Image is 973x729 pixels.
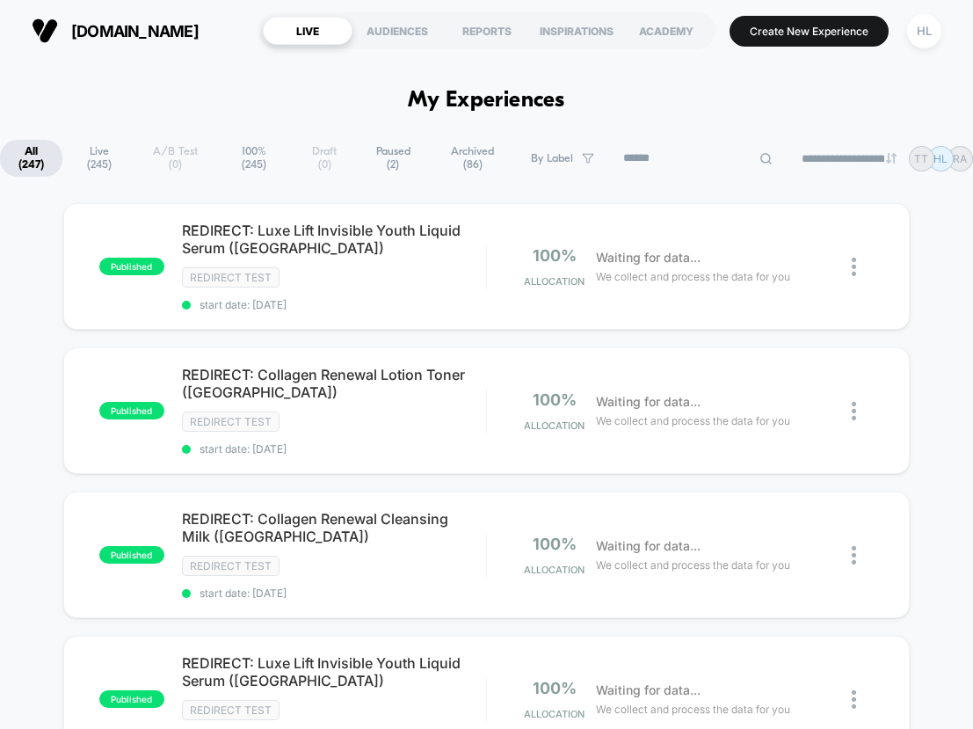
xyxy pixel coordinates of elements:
span: We collect and process the data for you [596,557,790,573]
span: By Label [531,152,573,165]
span: published [99,258,164,275]
img: close [852,258,856,276]
span: published [99,690,164,708]
span: Redirect Test [182,556,280,576]
span: start date: [DATE] [182,442,486,456]
span: published [99,546,164,564]
span: Waiting for data... [596,392,701,412]
img: end [886,153,897,164]
span: We collect and process the data for you [596,412,790,429]
button: [DOMAIN_NAME] [26,17,204,45]
span: Paused ( 2 ) [359,140,429,177]
span: 100% [533,390,577,409]
span: [DOMAIN_NAME] [71,22,199,40]
span: Waiting for data... [596,536,701,556]
span: Allocation [524,564,585,576]
h1: My Experiences [408,88,565,113]
img: close [852,546,856,565]
span: REDIRECT: Collagen Renewal Cleansing Milk ([GEOGRAPHIC_DATA]) [182,510,486,545]
span: Waiting for data... [596,681,701,700]
span: start date: [DATE] [182,298,486,311]
button: HL [902,13,947,49]
img: close [852,690,856,709]
span: Redirect Test [182,267,280,288]
span: 100% ( 245 ) [218,140,290,177]
span: Waiting for data... [596,248,701,267]
div: INSPIRATIONS [532,17,621,45]
span: published [99,402,164,419]
p: TT [914,152,928,165]
span: 100% [533,679,577,697]
p: HL [933,152,948,165]
span: We collect and process the data for you [596,701,790,718]
span: Allocation [524,275,585,288]
span: Live ( 245 ) [65,140,133,177]
div: HL [907,14,941,48]
div: LIVE [263,17,352,45]
img: close [852,402,856,420]
img: Visually logo [32,18,58,44]
span: Redirect Test [182,700,280,720]
span: Allocation [524,419,585,432]
span: Redirect Test [182,412,280,432]
span: We collect and process the data for you [596,268,790,285]
span: REDIRECT: Luxe Lift Invisible Youth Liquid Serum ([GEOGRAPHIC_DATA]) [182,654,486,689]
span: REDIRECT: Luxe Lift Invisible Youth Liquid Serum ([GEOGRAPHIC_DATA]) [182,222,486,257]
div: ACADEMY [621,17,711,45]
span: 100% [533,535,577,553]
button: Create New Experience [730,16,889,47]
span: REDIRECT: Collagen Renewal Lotion Toner ([GEOGRAPHIC_DATA]) [182,366,486,401]
span: Allocation [524,708,585,720]
span: start date: [DATE] [182,587,486,600]
div: AUDIENCES [352,17,442,45]
span: 100% [533,246,577,265]
span: Archived ( 86 ) [431,140,514,177]
p: RA [953,152,967,165]
div: REPORTS [442,17,532,45]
